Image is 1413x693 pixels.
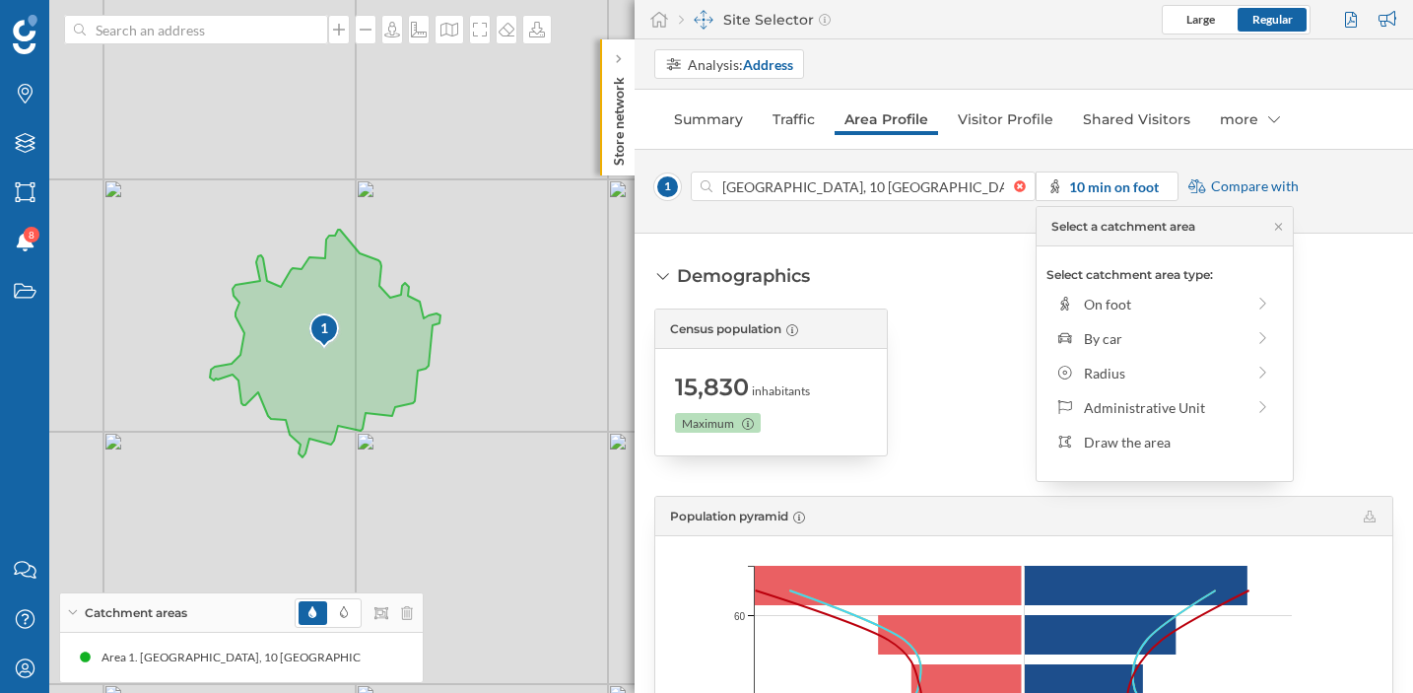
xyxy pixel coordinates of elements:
[85,604,187,622] span: Catchment areas
[101,648,760,667] div: Area 1. [GEOGRAPHIC_DATA], 10 [GEOGRAPHIC_DATA]-Bezirk [GEOGRAPHIC_DATA], [GEOGRAPHIC_DATA] (10' ...
[675,372,749,403] span: 15,830
[734,608,745,623] span: 60
[13,15,37,54] img: Geoblink Logo
[948,104,1063,135] a: Visitor Profile
[29,225,34,244] span: 8
[1073,104,1200,135] a: Shared Visitors
[688,54,793,75] div: Analysis:
[1084,397,1245,418] div: Administrative Unit
[1211,176,1299,196] span: Compare with
[308,312,338,348] div: 1
[679,10,831,30] div: Site Selector
[1084,294,1245,314] div: On foot
[1252,12,1293,27] span: Regular
[308,312,342,351] img: pois-map-marker.svg
[670,509,788,523] span: Population pyramid
[308,318,341,338] div: 1
[1084,432,1272,452] div: Draw the area
[835,104,938,135] a: Area Profile
[1084,363,1245,383] div: Radius
[1069,178,1159,195] strong: 10 min on foot
[670,320,781,338] span: Census population
[763,104,825,135] a: Traffic
[609,69,629,166] p: Store network
[654,173,681,200] span: 1
[694,10,713,30] img: dashboards-manager.svg
[1051,219,1195,234] span: Select a catchment area
[1210,104,1290,135] div: more
[682,415,734,433] span: Maximum
[1084,328,1245,349] div: By car
[1186,12,1215,27] span: Large
[743,56,793,73] strong: Address
[664,104,753,135] a: Summary
[677,263,810,289] div: Demographics
[752,382,810,400] span: inhabitants
[1046,266,1283,284] p: Select catchment area type:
